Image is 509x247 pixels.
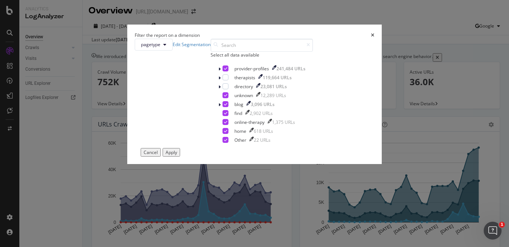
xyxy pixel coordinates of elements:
[234,128,246,134] div: home
[135,39,173,51] button: pagetype
[163,148,180,157] button: Apply
[127,25,382,164] div: modal
[141,148,161,157] button: Cancel
[234,65,269,72] div: provider-profiles
[260,92,286,99] div: 12,289 URLs
[211,39,313,52] input: Search
[234,110,242,116] div: find
[260,83,287,90] div: 23,081 URLs
[211,52,313,58] div: Select all data available
[250,110,273,116] div: 2,902 URLs
[276,65,305,72] div: 241,484 URLs
[251,101,275,108] div: 3,096 URLs
[234,101,243,108] div: blog
[144,149,158,155] div: Cancel
[499,222,505,228] span: 1
[254,137,270,143] div: 22 URLs
[234,74,255,81] div: therapists
[135,32,200,38] div: Filter the report on a dimension
[371,32,374,38] div: times
[263,74,292,81] div: 119,664 URLs
[254,128,273,134] div: 618 URLs
[141,41,160,48] span: pagetype
[234,83,253,90] div: directory
[272,119,295,125] div: 1,375 URLs
[234,92,253,99] div: unknown
[173,41,211,48] a: Edit Segmentation
[234,137,246,143] div: Other
[484,222,502,240] iframe: Intercom live chat
[166,149,177,155] div: Apply
[234,119,265,125] div: online-therapy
